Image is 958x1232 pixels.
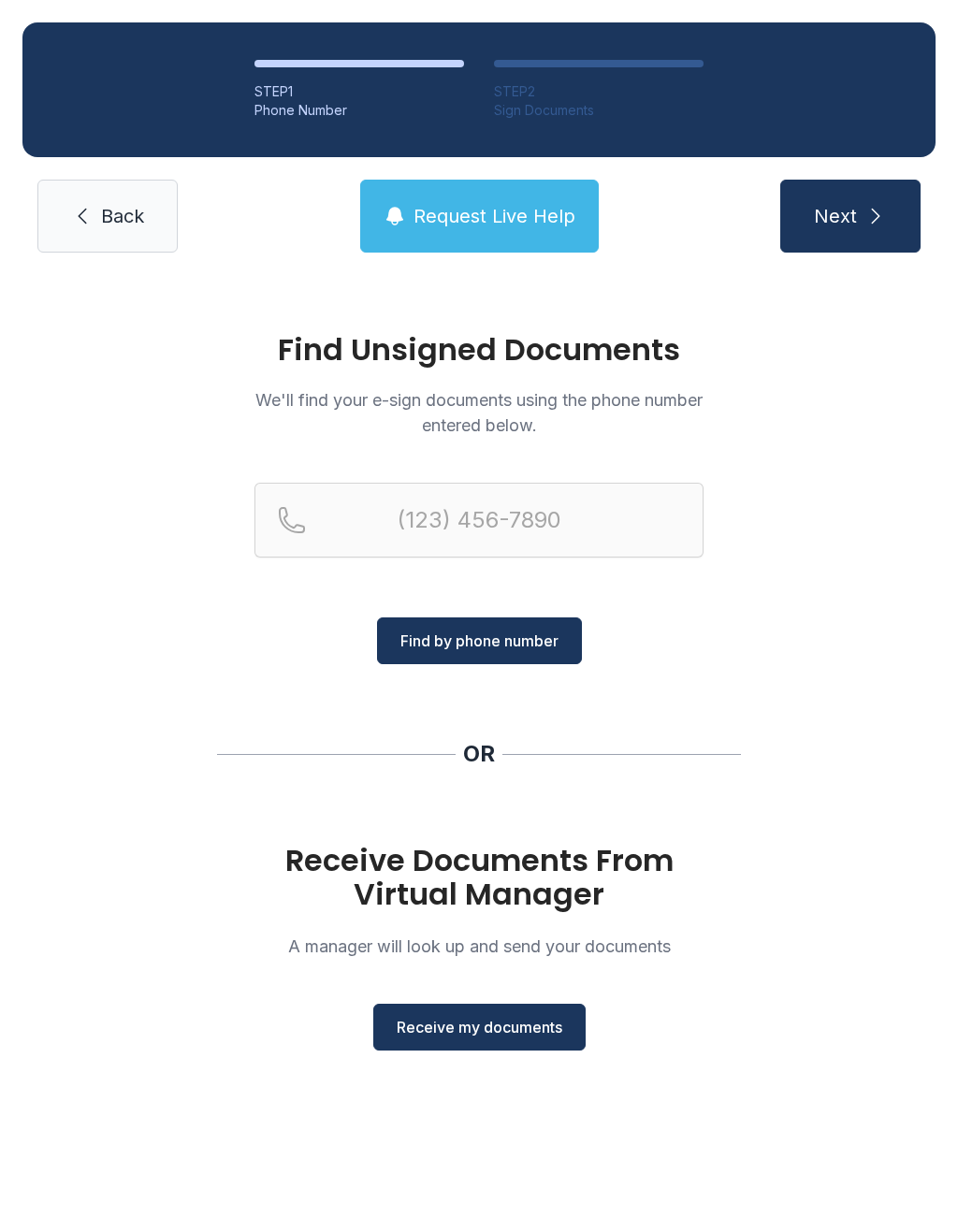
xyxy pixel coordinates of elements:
div: OR [463,739,495,769]
div: STEP 1 [254,82,464,101]
div: STEP 2 [494,82,704,101]
span: Request Live Help [414,203,575,229]
h1: Find Unsigned Documents [254,335,704,365]
input: Reservation phone number [254,483,704,558]
p: A manager will look up and send your documents [254,934,704,959]
span: Find by phone number [400,630,559,652]
span: Receive my documents [397,1016,562,1038]
div: Phone Number [254,101,464,120]
div: Sign Documents [494,101,704,120]
h1: Receive Documents From Virtual Manager [254,844,704,911]
p: We'll find your e-sign documents using the phone number entered below. [254,387,704,438]
span: Back [101,203,144,229]
span: Next [814,203,857,229]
